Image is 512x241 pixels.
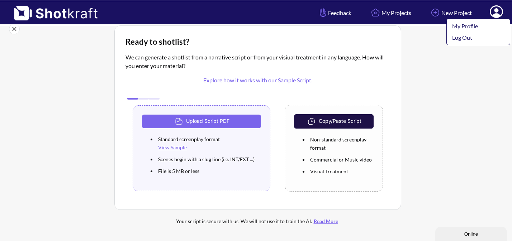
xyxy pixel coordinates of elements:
div: Ready to shotlist? [125,37,390,47]
img: Upload Icon [174,116,186,127]
img: Add Icon [429,6,441,19]
a: Explore how it works with our Sample Script. [203,77,312,83]
a: My Profile [447,20,506,32]
span: Feedback [318,9,351,17]
a: My Projects [364,3,417,22]
button: Upload Script PDF [142,115,261,128]
a: View Sample [158,144,187,150]
img: Close Icon [9,24,20,34]
a: Log Out [447,32,506,43]
li: Commercial or Music video [308,154,374,165]
li: Visual Treatment [308,165,374,177]
a: Read More [312,218,340,224]
li: File is 5 MB or less [156,165,261,177]
p: We can generate a shotlist from a narrative script or from your visiual treatment in any language... [125,53,390,90]
a: New Project [424,3,477,22]
button: Copy/Paste Script [294,114,374,129]
img: Hand Icon [318,6,328,19]
iframe: chat widget [435,225,508,241]
img: Home Icon [369,6,381,19]
img: CopyAndPaste Icon [306,116,319,127]
li: Non-standard screenplay format [308,134,374,154]
li: Scenes begin with a slug line (i.e. INT/EXT ...) [156,153,261,165]
li: Standard screenplay format [156,133,261,153]
div: Your script is secure with us. We will not use it to train the AI. [143,217,373,225]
